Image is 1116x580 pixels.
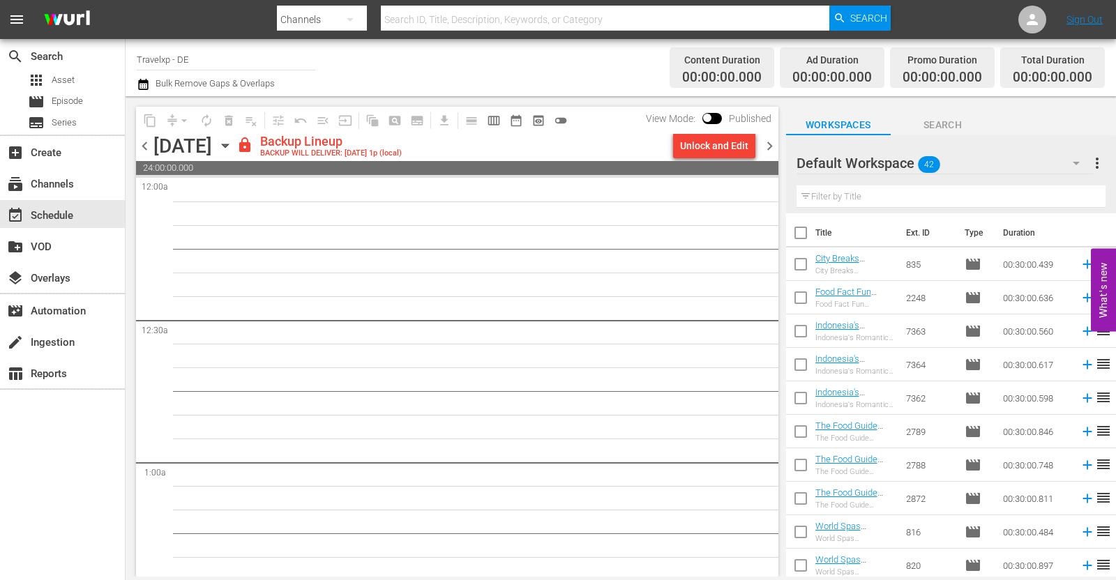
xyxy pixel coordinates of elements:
span: Automation [7,303,24,319]
div: World Spas [PERSON_NAME], [GEOGRAPHIC_DATA] [815,567,895,577]
span: Workspaces [786,116,891,134]
a: The Food Guide [GEOGRAPHIC_DATA], [GEOGRAPHIC_DATA] (PT) [815,487,893,540]
span: preview_outlined [531,114,545,128]
span: Channels [7,176,24,192]
span: Episode [965,256,981,273]
svg: Add to Schedule [1080,290,1095,305]
span: 42 [918,150,940,179]
td: 00:30:00.617 [997,348,1074,381]
span: Asset [52,73,75,87]
svg: Add to Schedule [1080,457,1095,473]
span: Download as CSV [428,107,455,134]
button: Open Feedback Widget [1091,249,1116,332]
div: Unlock and Edit [680,133,748,158]
span: Bulk Remove Gaps & Overlaps [153,78,275,89]
div: Default Workspace [797,144,1093,183]
div: Content Duration [682,50,762,70]
span: Select an event to delete [218,109,240,132]
td: 2789 [900,415,959,448]
span: reorder [1095,422,1112,439]
a: The Food Guide [GEOGRAPHIC_DATA], [GEOGRAPHIC_DATA] (PT) [815,454,893,506]
span: Episode [965,289,981,306]
span: Episode [965,390,981,406]
div: City Breaks [GEOGRAPHIC_DATA] [815,266,895,275]
span: Overlays [7,270,24,287]
span: date_range_outlined [509,114,523,128]
div: The Food Guide [GEOGRAPHIC_DATA], [GEOGRAPHIC_DATA] [815,434,895,443]
a: Indonesia's Romantic Getaway, Borobudur (PT) [815,353,892,385]
button: Search [829,6,891,31]
span: Episode [965,323,981,339]
td: 816 [900,515,959,549]
span: View Backup [527,109,550,132]
span: Copy Lineup [139,109,161,132]
span: reorder [1095,389,1112,406]
svg: Add to Schedule [1080,323,1095,339]
div: Indonesia's Romantic Getaway Labuan Bajo, [GEOGRAPHIC_DATA] [815,333,895,342]
th: Type [956,213,995,252]
span: Day Calendar View [455,107,483,134]
span: lock [236,137,253,153]
a: Sign Out [1066,14,1103,25]
a: The Food Guide [GEOGRAPHIC_DATA], [GEOGRAPHIC_DATA](PT) [815,420,893,473]
td: 835 [900,247,959,281]
svg: Add to Schedule [1080,357,1095,372]
span: Episode [965,557,981,574]
span: Fill episodes with ad slates [312,109,334,132]
span: Create Series Block [406,109,428,132]
span: chevron_left [136,137,153,155]
svg: Add to Schedule [1080,424,1095,439]
td: 00:30:00.560 [997,314,1074,348]
td: 00:30:00.846 [997,415,1074,448]
span: Episode [965,423,981,440]
span: Episode [965,524,981,540]
a: Indonesia's Romantic Getaway, Labuan Bajo (PT) [815,320,892,351]
svg: Add to Schedule [1080,558,1095,573]
td: 2788 [900,448,959,482]
td: 7362 [900,381,959,415]
span: Published [722,113,778,124]
span: Loop Content [195,109,218,132]
div: The Food Guide [GEOGRAPHIC_DATA], [GEOGRAPHIC_DATA] [815,467,895,476]
span: toggle_off [554,114,568,128]
a: World Spas Kempenski, [GEOGRAPHIC_DATA] (PT) [815,521,893,563]
div: The Food Guide [GEOGRAPHIC_DATA], [GEOGRAPHIC_DATA] [815,501,895,510]
svg: Add to Schedule [1080,491,1095,506]
span: Create Search Block [384,109,406,132]
svg: Add to Schedule [1080,257,1095,272]
div: Indonesia's Romantic Getaway Borobudur, [GEOGRAPHIC_DATA] [815,367,895,376]
div: Total Duration [1013,50,1092,70]
div: [DATE] [153,135,212,158]
div: Food Fact Fun [GEOGRAPHIC_DATA], [GEOGRAPHIC_DATA] [815,300,895,309]
span: reorder [1095,456,1112,473]
span: Revert to Primary Episode [289,109,312,132]
img: ans4CAIJ8jUAAAAAAAAAAAAAAAAAAAAAAAAgQb4GAAAAAAAAAAAAAAAAAAAAAAAAJMjXAAAAAAAAAAAAAAAAAAAAAAAAgAT5G... [33,3,100,36]
span: Ingestion [7,334,24,351]
span: Update Metadata from Key Asset [334,109,356,132]
span: View Mode: [639,113,702,124]
span: Episode [28,93,45,110]
span: 00:00:00.000 [682,70,762,86]
span: Remove Gaps & Overlaps [161,109,195,132]
div: Backup Lineup [260,134,402,149]
span: Search [850,6,887,31]
span: 24:00:00.000 [136,161,778,175]
span: Asset [28,72,45,89]
div: Indonesia's Romantic Getaway [GEOGRAPHIC_DATA], [GEOGRAPHIC_DATA] [815,400,895,409]
td: 7363 [900,314,959,348]
span: Create [7,144,24,161]
span: Customize Events [262,107,289,134]
span: reorder [1095,556,1112,573]
span: Series [52,116,77,130]
td: 00:30:00.811 [997,482,1074,515]
span: Toggle to switch from Published to Draft view. [702,113,712,123]
span: reorder [1095,489,1112,506]
div: World Spas Kempenski, [GEOGRAPHIC_DATA] [815,534,895,543]
td: 7364 [900,348,959,381]
div: Promo Duration [903,50,982,70]
span: calendar_view_week_outlined [487,114,501,128]
button: more_vert [1089,146,1106,180]
a: Food Fact Fun [GEOGRAPHIC_DATA], [GEOGRAPHIC_DATA] (PT) [815,287,893,339]
td: 00:30:00.484 [997,515,1074,549]
svg: Add to Schedule [1080,390,1095,406]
